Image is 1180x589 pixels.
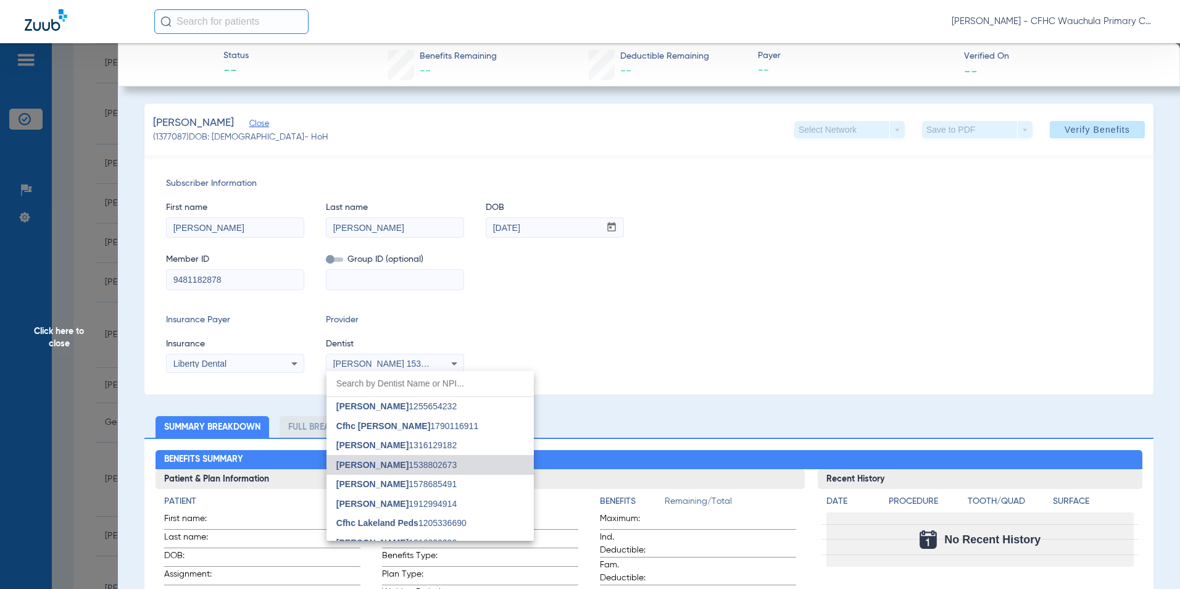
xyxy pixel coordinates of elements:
span: 1316333230 [336,538,457,547]
iframe: Chat Widget [1118,530,1180,589]
span: [PERSON_NAME] [336,440,409,450]
span: [PERSON_NAME] [336,401,409,411]
span: [PERSON_NAME] [336,479,409,489]
span: Cfhc Lakeland Peds [336,518,418,528]
span: Cfhc [PERSON_NAME] [336,421,430,431]
span: [PERSON_NAME] [336,499,409,509]
span: 1790116911 [336,422,478,430]
span: 1205336690 [336,519,467,527]
span: 1316129182 [336,441,457,449]
span: 1255654232 [336,402,457,411]
span: 1578685491 [336,480,457,488]
span: 1912994914 [336,499,457,508]
span: [PERSON_NAME] [336,460,409,470]
span: 1538802673 [336,461,457,469]
span: [PERSON_NAME] [336,538,409,548]
input: dropdown search [326,371,534,396]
